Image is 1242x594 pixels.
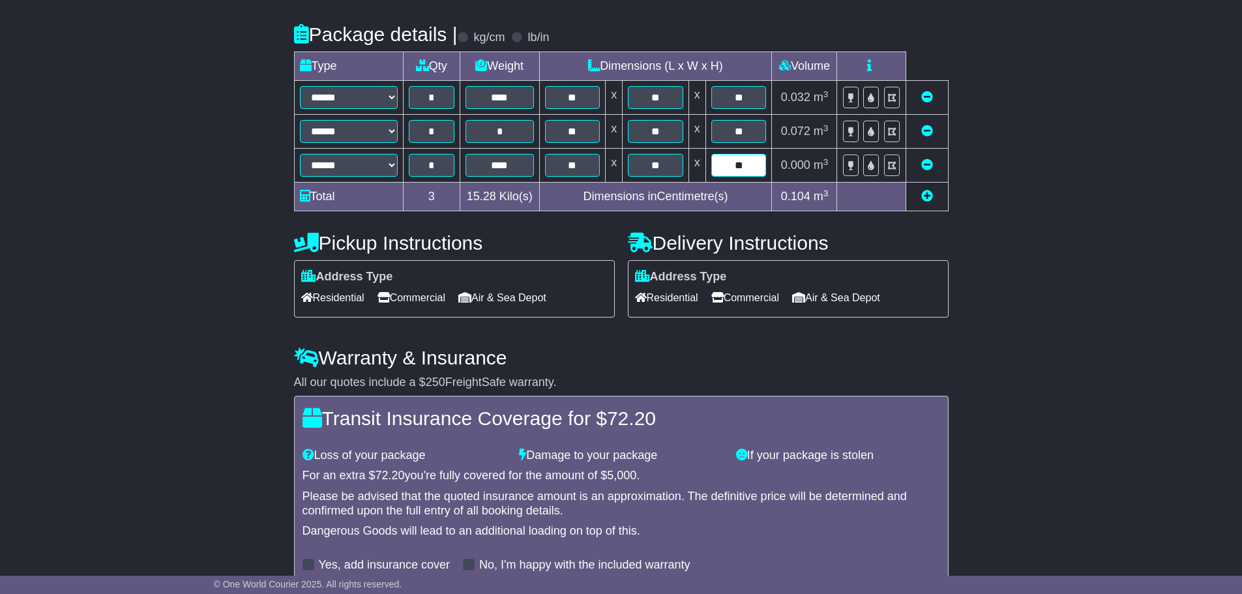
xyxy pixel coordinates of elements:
h4: Pickup Instructions [294,232,615,254]
span: 0.000 [781,158,810,171]
label: No, I'm happy with the included warranty [479,558,690,572]
td: x [606,115,623,149]
span: 72.20 [607,408,656,429]
span: 0.032 [781,91,810,104]
a: Remove this item [921,125,933,138]
td: 3 [403,183,460,211]
span: Residential [301,288,364,308]
div: Please be advised that the quoted insurance amount is an approximation. The definitive price will... [303,490,940,518]
span: 5,000 [607,469,636,482]
h4: Package details | [294,23,458,45]
h4: Transit Insurance Coverage for $ [303,408,940,429]
span: Commercial [377,288,445,308]
div: Damage to your package [512,449,730,463]
td: Weight [460,52,539,81]
td: x [606,81,623,115]
span: Air & Sea Depot [458,288,546,308]
td: Total [294,183,403,211]
td: x [688,81,705,115]
label: Address Type [301,270,393,284]
span: 250 [426,376,445,389]
div: For an extra $ you're fully covered for the amount of $ . [303,469,940,483]
span: 72.20 [376,469,405,482]
td: x [688,149,705,183]
sup: 3 [823,157,829,167]
span: © One World Courier 2025. All rights reserved. [214,579,402,589]
span: 0.104 [781,190,810,203]
td: Dimensions (L x W x H) [539,52,772,81]
div: If your package is stolen [730,449,947,463]
span: 15.28 [467,190,496,203]
h4: Delivery Instructions [628,232,949,254]
a: Add new item [921,190,933,203]
td: Dimensions in Centimetre(s) [539,183,772,211]
span: m [814,190,829,203]
a: Remove this item [921,91,933,104]
div: Dangerous Goods will lead to an additional loading on top of this. [303,524,940,539]
label: Address Type [635,270,727,284]
span: m [814,125,829,138]
a: Remove this item [921,158,933,171]
label: lb/in [527,31,549,45]
span: Residential [635,288,698,308]
label: Yes, add insurance cover [319,558,450,572]
sup: 3 [823,188,829,198]
h4: Warranty & Insurance [294,347,949,368]
td: x [606,149,623,183]
span: 0.072 [781,125,810,138]
div: Loss of your package [296,449,513,463]
sup: 3 [823,89,829,99]
td: Type [294,52,403,81]
td: Volume [772,52,837,81]
sup: 3 [823,123,829,133]
span: Commercial [711,288,779,308]
div: All our quotes include a $ FreightSafe warranty. [294,376,949,390]
td: x [688,115,705,149]
span: Air & Sea Depot [792,288,880,308]
label: kg/cm [473,31,505,45]
td: Qty [403,52,460,81]
span: m [814,158,829,171]
td: Kilo(s) [460,183,539,211]
span: m [814,91,829,104]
